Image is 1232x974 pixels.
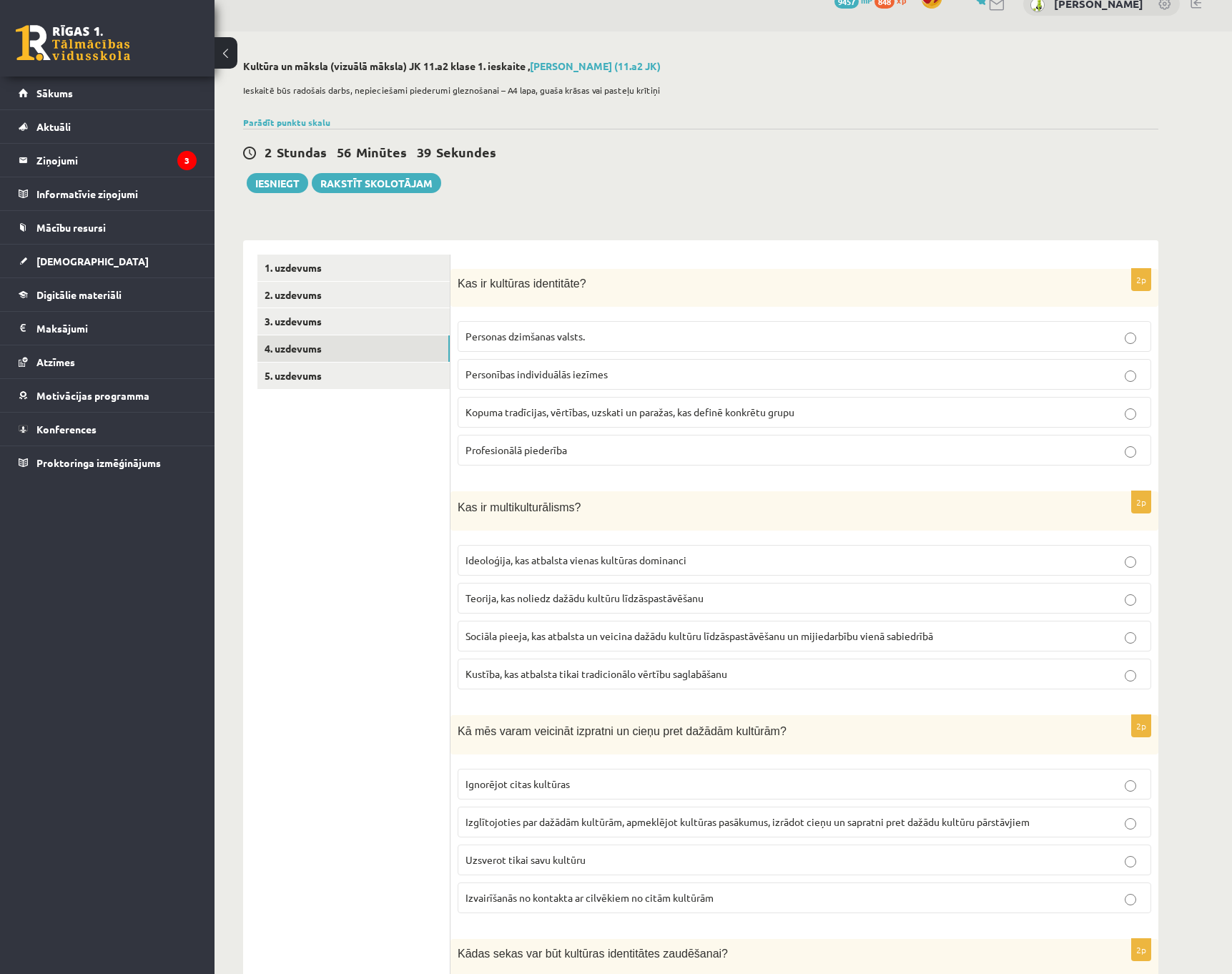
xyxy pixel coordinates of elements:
[265,144,272,160] span: 2
[1125,818,1136,830] input: Izglītojoties par dažādām kultūrām, apmeklējot kultūras pasākumus, izrādot cieņu un sapratni pret...
[243,117,330,128] a: Parādīt punktu skalu
[19,278,197,311] a: Digitālie materiāli
[19,345,197,378] a: Atzīmes
[243,60,1158,72] h2: Kultūra un māksla (vizuālā māksla) JK 11.a2 klase 1. ieskaite ,
[465,591,704,604] span: Teorija, kas noliedz dažādu kultūru līdzāspastāvēšanu
[1125,856,1136,867] input: Uzsverot tikai savu kultūru
[19,144,197,177] a: Ziņojumi3
[36,312,197,345] legend: Maksājumi
[36,288,122,301] span: Digitālie materiāli
[19,379,197,412] a: Motivācijas programma
[1125,370,1136,382] input: Personības individuālās iezīmes
[417,144,431,160] span: 39
[465,777,570,790] span: Ignorējot citas kultūras
[257,255,450,281] a: 1. uzdevums
[1125,894,1136,905] input: Izvairīšanās no kontakta ar cilvēkiem no citām kultūrām
[19,245,197,277] a: [DEMOGRAPHIC_DATA]
[257,308,450,335] a: 3. uzdevums
[465,554,686,566] span: Ideoloģija, kas atbalsta vienas kultūras dominanci
[36,255,149,267] span: [DEMOGRAPHIC_DATA]
[19,77,197,109] a: Sākums
[458,948,728,960] span: Kādas sekas var būt kultūras identitātes zaudēšanai?
[257,363,450,389] a: 5. uzdevums
[530,59,661,72] a: [PERSON_NAME] (11.a2 JK)
[19,177,197,210] a: Informatīvie ziņojumi
[465,405,794,418] span: Kopuma tradīcijas, vērtības, uzskati un paražas, kas definē konkrētu grupu
[458,725,787,737] span: Kā mēs varam veicināt izpratni un cieņu pret dažādām kultūrām?
[36,221,106,234] span: Mācību resursi
[465,815,1030,828] span: Izglītojoties par dažādām kultūrām, apmeklējot kultūras pasākumus, izrādot cieņu un sapratni pret...
[1125,780,1136,792] input: Ignorējot citas kultūras
[1125,333,1136,344] input: Personas dzimšanas valsts.
[36,355,75,368] span: Atzīmes
[1131,938,1151,961] p: 2p
[1131,714,1151,737] p: 2p
[247,173,308,193] button: Iesniegt
[1125,446,1136,458] input: Profesionālā piederība
[1125,556,1136,568] input: Ideoloģija, kas atbalsta vienas kultūras dominanci
[36,120,71,133] span: Aktuāli
[465,891,714,904] span: Izvairīšanās no kontakta ar cilvēkiem no citām kultūrām
[1131,491,1151,513] p: 2p
[277,144,327,160] span: Stundas
[36,423,97,436] span: Konferences
[177,151,197,170] i: 3
[257,282,450,308] a: 2. uzdevums
[19,110,197,143] a: Aktuāli
[36,456,161,469] span: Proktoringa izmēģinājums
[356,144,407,160] span: Minūtes
[1125,670,1136,682] input: Kustība, kas atbalsta tikai tradicionālo vērtību saglabāšanu
[312,173,441,193] a: Rakstīt skolotājam
[36,87,73,99] span: Sākums
[19,312,197,345] a: Maksājumi
[436,144,496,160] span: Sekundes
[19,211,197,244] a: Mācību resursi
[458,277,586,290] span: Kas ir kultūras identitāte?
[465,330,585,343] span: Personas dzimšanas valsts.
[1125,632,1136,644] input: Sociāla pieeja, kas atbalsta un veicina dažādu kultūru līdzāspastāvēšanu un mijiedarbību vienā sa...
[36,144,197,177] legend: Ziņojumi
[1125,594,1136,606] input: Teorija, kas noliedz dažādu kultūru līdzāspastāvēšanu
[36,177,197,210] legend: Informatīvie ziņojumi
[337,144,351,160] span: 56
[465,443,567,456] span: Profesionālā piederība
[465,667,727,680] span: Kustība, kas atbalsta tikai tradicionālo vērtību saglabāšanu
[257,335,450,362] a: 4. uzdevums
[1131,268,1151,291] p: 2p
[19,413,197,446] a: Konferences
[19,446,197,479] a: Proktoringa izmēģinājums
[465,853,586,866] span: Uzsverot tikai savu kultūru
[36,389,149,402] span: Motivācijas programma
[465,629,933,642] span: Sociāla pieeja, kas atbalsta un veicina dažādu kultūru līdzāspastāvēšanu un mijiedarbību vienā sa...
[243,84,1151,97] p: Ieskaitē būs radošais darbs, nepieciešami piederumi gleznošanai – A4 lapa, guaša krāsas vai paste...
[458,501,581,513] span: Kas ir multikulturālisms?
[1125,408,1136,420] input: Kopuma tradīcijas, vērtības, uzskati un paražas, kas definē konkrētu grupu
[16,25,130,61] a: Rīgas 1. Tālmācības vidusskola
[465,368,608,380] span: Personības individuālās iezīmes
